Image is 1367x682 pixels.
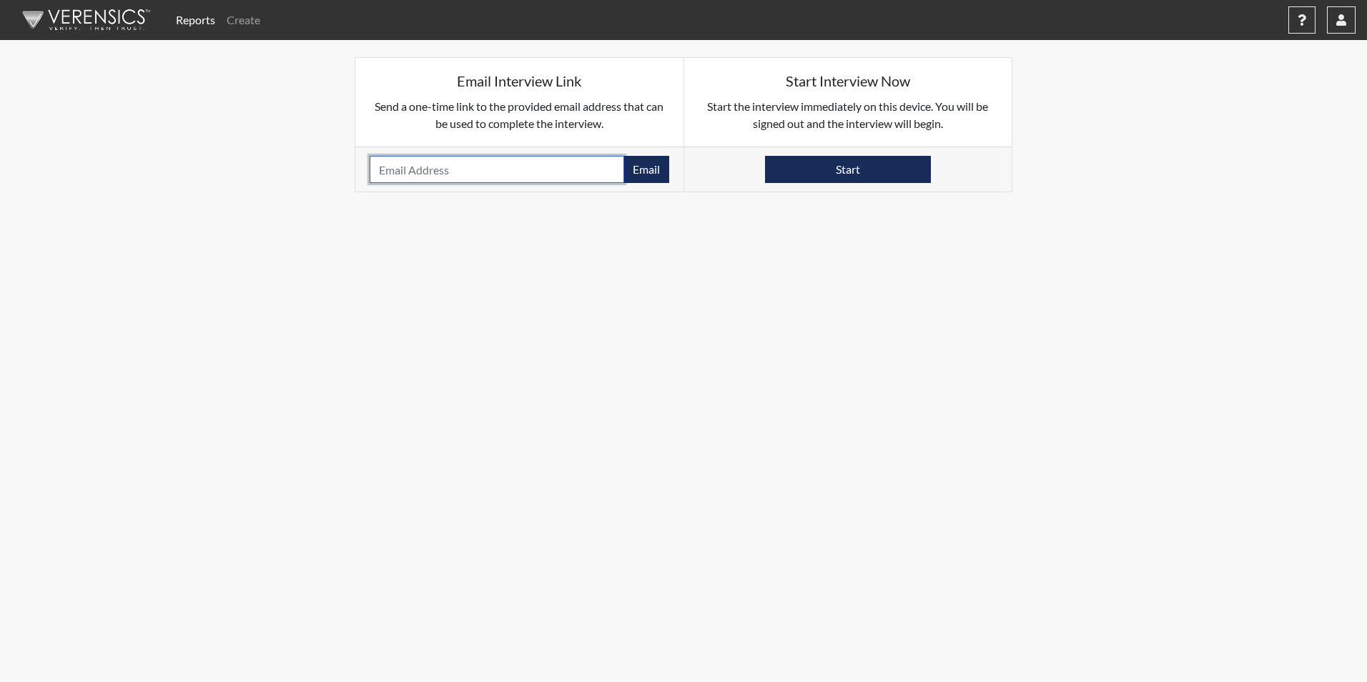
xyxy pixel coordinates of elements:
h5: Start Interview Now [699,72,998,89]
a: Create [221,6,266,34]
button: Email [623,156,669,183]
button: Start [765,156,931,183]
input: Email Address [370,156,624,183]
h5: Email Interview Link [370,72,669,89]
a: Reports [170,6,221,34]
p: Send a one-time link to the provided email address that can be used to complete the interview. [370,98,669,132]
p: Start the interview immediately on this device. You will be signed out and the interview will begin. [699,98,998,132]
